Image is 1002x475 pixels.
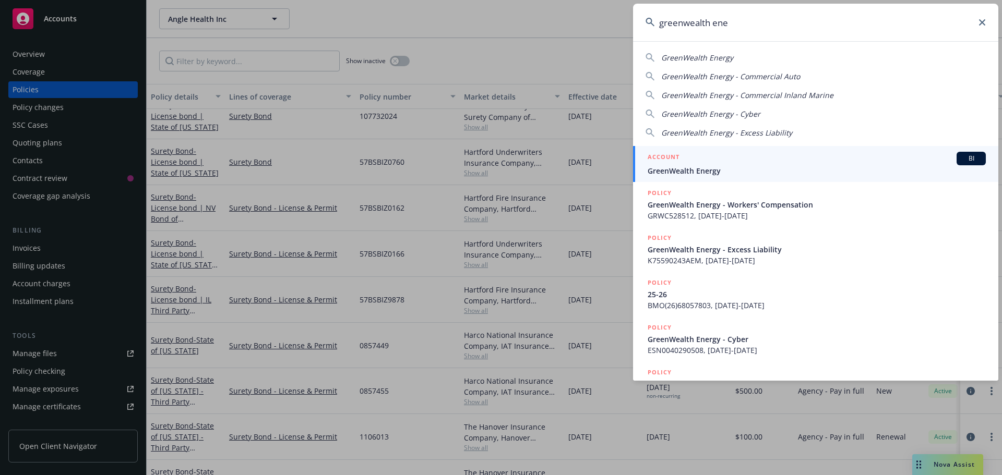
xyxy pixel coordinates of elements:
a: POLICYGreenWealth Energy - Workers' CompensationGRWC528512, [DATE]-[DATE] [633,182,998,227]
span: GreenWealth Energy - Commercial Auto [661,71,800,81]
a: POLICYGreenWealth Energy - CyberESN0040290508, [DATE]-[DATE] [633,316,998,361]
span: GreenWealth Energy - Commercial Inland Marine [661,90,833,100]
span: GRWC528512, [DATE]-[DATE] [648,210,986,221]
h5: POLICY [648,277,672,288]
h5: POLICY [648,233,672,243]
span: 25-26 [648,289,986,300]
h5: POLICY [648,367,672,377]
span: GreenWealth Energy - Excess Liability [661,128,792,138]
span: GreenWealth Energy - Workers' Compensation [648,199,986,210]
a: POLICYGreenWealth Energy - Excess LiabilityK75590243AEM, [DATE]-[DATE] [633,227,998,272]
span: BMO(26)68057803, [DATE]-[DATE] [648,300,986,311]
span: GreenWealth Energy - Cyber [661,109,760,119]
a: POLICYGreenWealth Energy - Commercial Auto [633,361,998,406]
h5: POLICY [648,188,672,198]
h5: POLICY [648,322,672,333]
span: GreenWealth Energy - Commercial Auto [648,379,986,389]
span: GreenWealth Energy - Excess Liability [648,244,986,255]
span: K75590243AEM, [DATE]-[DATE] [648,255,986,266]
span: GreenWealth Energy [648,165,986,176]
span: ESN0040290508, [DATE]-[DATE] [648,345,986,356]
a: POLICY25-26BMO(26)68057803, [DATE]-[DATE] [633,272,998,316]
span: GreenWealth Energy [661,53,733,63]
input: Search... [633,4,998,41]
a: ACCOUNTBIGreenWealth Energy [633,146,998,182]
span: GreenWealth Energy - Cyber [648,334,986,345]
h5: ACCOUNT [648,152,679,164]
span: BI [961,154,982,163]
